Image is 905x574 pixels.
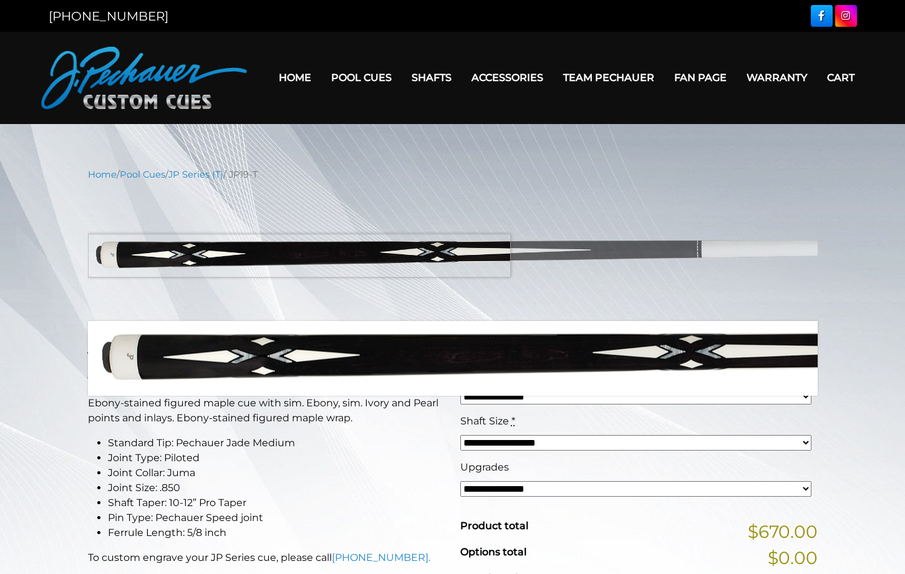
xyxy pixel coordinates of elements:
a: Cart [817,62,864,93]
abbr: required [523,369,526,381]
li: Ferrule Length: 5/8 inch [108,525,445,540]
span: Upgrades [460,461,509,473]
strong: JP19-T Pool Cue [88,331,286,361]
a: [PHONE_NUMBER] [49,9,168,24]
a: JP Series (T) [168,169,223,180]
nav: Breadcrumb [88,168,818,181]
span: $0.00 [768,545,818,571]
bdi: 670.00 [460,334,530,355]
a: Shafts [402,62,462,93]
p: Ebony-stained figured maple cue with sim. Ebony, sim. Ivory and Pearl points and inlays. Ebony-st... [88,396,445,426]
abbr: required [511,415,515,427]
a: Accessories [462,62,553,93]
span: $ [460,334,471,355]
span: Options total [460,546,526,558]
li: Pin Type: Pechauer Speed joint [108,510,445,525]
span: Shaft Size [460,415,509,427]
p: To custom engrave your JP Series cue, please call [88,550,445,565]
a: [PHONE_NUMBER]. [332,552,430,563]
img: jp19-T.png [88,191,818,312]
strong: This Pechauer pool cue takes 6-10 weeks to ship. [88,374,373,388]
a: Pool Cues [321,62,402,93]
li: Joint Collar: Juma [108,466,445,481]
li: Joint Type: Piloted [108,451,445,466]
a: Home [269,62,321,93]
a: Team Pechauer [553,62,664,93]
span: $670.00 [748,519,818,545]
img: Pechauer Custom Cues [41,47,247,109]
li: Shaft Taper: 10-12” Pro Taper [108,495,445,510]
a: Warranty [737,62,817,93]
span: Product total [460,520,528,532]
li: Standard Tip: Pechauer Jade Medium [108,436,445,451]
a: Home [88,169,117,180]
li: Joint Size: .850 [108,481,445,495]
a: Pool Cues [120,169,165,180]
span: Cue Weight [460,369,520,381]
a: Fan Page [664,62,737,93]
